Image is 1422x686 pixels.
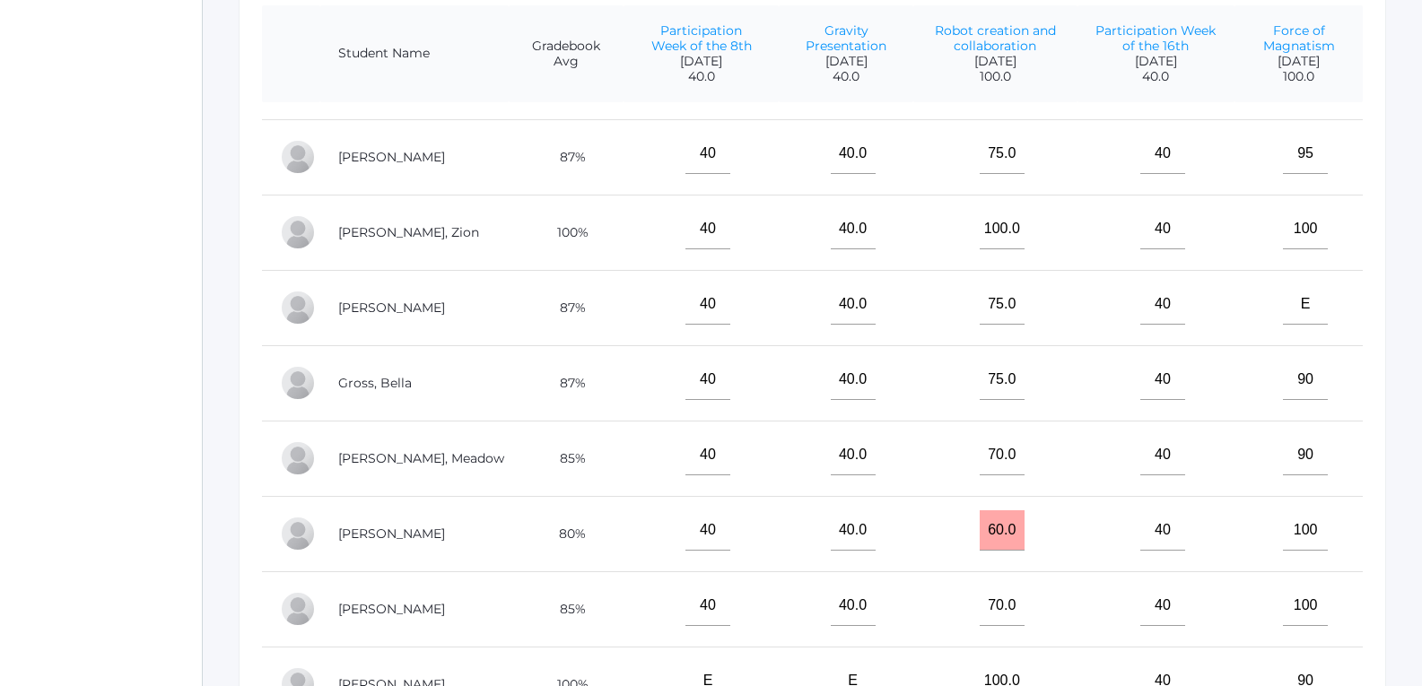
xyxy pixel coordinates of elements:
a: Gravity Presentation [806,22,886,54]
span: 40.0 [641,69,762,84]
a: Participation Week of the 16th [1095,22,1216,54]
a: [PERSON_NAME] [338,525,445,542]
a: [PERSON_NAME] [338,149,445,165]
td: 87% [509,119,624,195]
span: [DATE] [797,54,894,69]
span: 40.0 [797,69,894,84]
span: [DATE] [641,54,762,69]
a: [PERSON_NAME] [338,300,445,316]
a: Participation Week of the 8th [651,22,752,54]
th: Student Name [320,5,509,103]
span: 40.0 [1095,69,1217,84]
div: Bella Gross [280,365,316,401]
a: Gross, Bella [338,375,412,391]
span: 100.0 [1252,69,1345,84]
td: 87% [509,270,624,345]
span: [DATE] [931,54,1060,69]
td: 100% [509,195,624,270]
a: Robot creation and collaboration [935,22,1056,54]
span: [DATE] [1252,54,1345,69]
td: 85% [509,421,624,496]
a: [PERSON_NAME], Meadow [338,450,504,466]
div: Meadow Lawler [280,440,316,476]
div: Carter Glendening [280,290,316,326]
td: 80% [509,496,624,571]
td: 87% [509,345,624,421]
div: Josie Bassett [280,139,316,175]
span: 100.0 [931,69,1060,84]
div: Jack McKenzie [280,516,316,551]
a: [PERSON_NAME], Zion [338,224,479,240]
a: [PERSON_NAME] [338,601,445,617]
div: Danielle Newcombe [280,591,316,627]
a: Force of Magnatism [1263,22,1335,54]
th: Gradebook Avg [509,5,624,103]
span: [DATE] [1095,54,1217,69]
td: 85% [509,571,624,647]
div: Zion Davenport [280,214,316,250]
